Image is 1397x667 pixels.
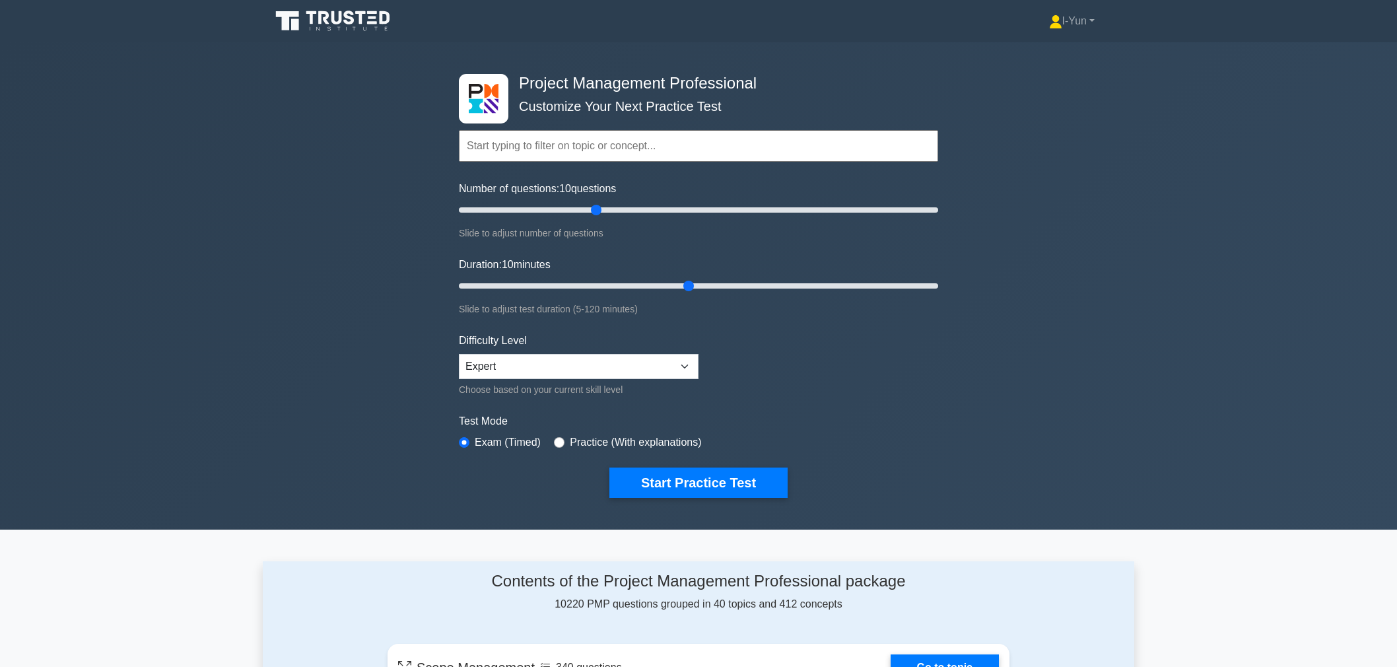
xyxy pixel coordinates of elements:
[570,435,701,450] label: Practice (With explanations)
[459,257,551,273] label: Duration: minutes
[388,572,1009,612] div: 10220 PMP questions grouped in 40 topics and 412 concepts
[609,468,788,498] button: Start Practice Test
[475,435,541,450] label: Exam (Timed)
[514,74,873,93] h4: Project Management Professional
[459,181,616,197] label: Number of questions: questions
[502,259,514,270] span: 10
[1017,8,1126,34] a: I-Yun
[559,183,571,194] span: 10
[388,572,1009,591] h4: Contents of the Project Management Professional package
[459,225,938,241] div: Slide to adjust number of questions
[459,130,938,162] input: Start typing to filter on topic or concept...
[459,301,938,317] div: Slide to adjust test duration (5-120 minutes)
[459,382,698,398] div: Choose based on your current skill level
[459,413,938,429] label: Test Mode
[459,333,527,349] label: Difficulty Level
